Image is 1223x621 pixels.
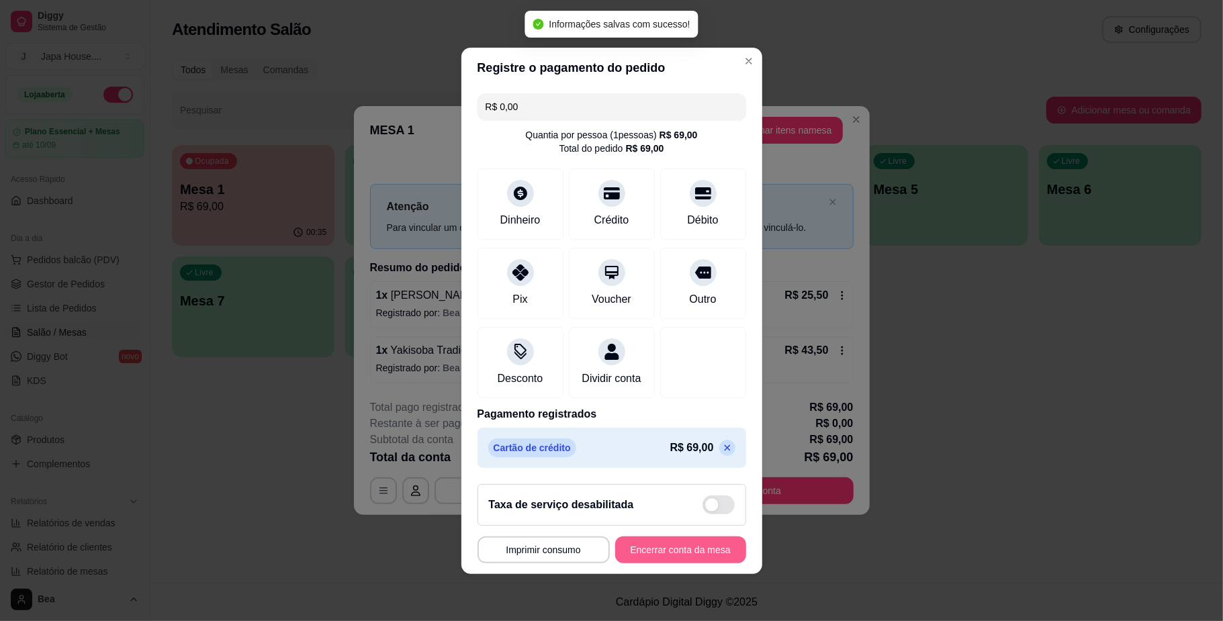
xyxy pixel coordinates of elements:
div: R$ 69,00 [626,142,664,155]
p: Pagamento registrados [478,406,746,422]
div: Desconto [498,371,543,387]
div: R$ 69,00 [660,128,698,142]
header: Registre o pagamento do pedido [461,48,762,88]
div: Voucher [592,291,631,307]
div: Pix [512,291,527,307]
div: Quantia por pessoa ( 1 pessoas) [525,128,697,142]
p: Cartão de crédito [488,438,576,457]
button: Imprimir consumo [478,536,610,563]
div: Outro [689,291,716,307]
div: Dinheiro [500,212,541,228]
h2: Taxa de serviço desabilitada [489,497,634,513]
div: Crédito [594,212,629,228]
div: Débito [687,212,718,228]
div: Total do pedido [559,142,664,155]
input: Ex.: hambúrguer de cordeiro [486,93,738,120]
span: Informações salvas com sucesso! [549,19,690,30]
div: Dividir conta [582,371,641,387]
button: Close [738,50,760,72]
p: R$ 69,00 [670,440,714,456]
span: check-circle [533,19,543,30]
button: Encerrar conta da mesa [615,536,746,563]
